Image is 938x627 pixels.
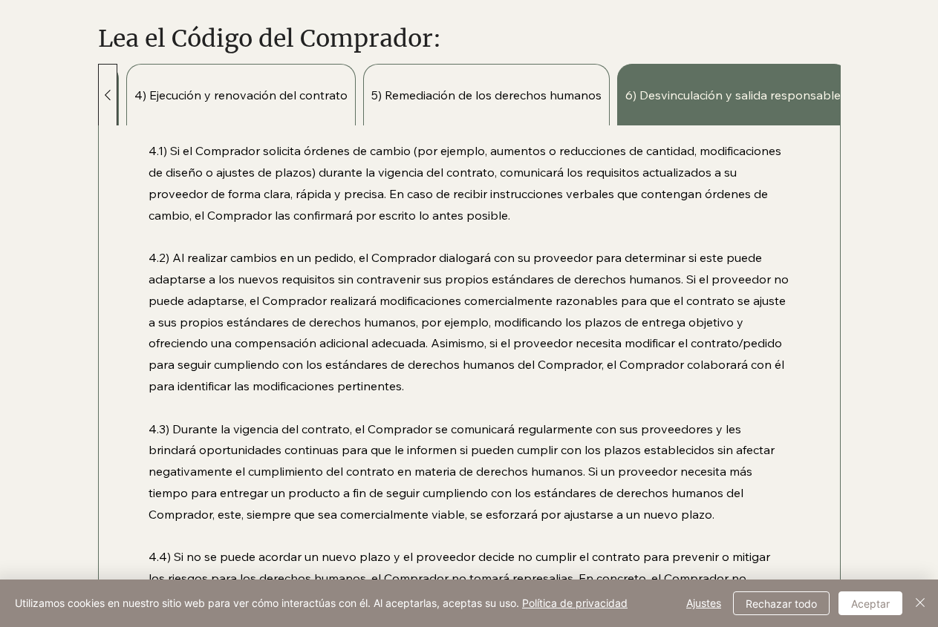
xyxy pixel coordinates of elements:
[625,88,841,102] font: 6) Desvinculación y salida responsable
[733,591,830,615] button: Rechazar todo
[134,88,348,102] font: 4) Ejecución y renovación del contrato
[15,597,519,609] font: Utilizamos cookies en nuestro sitio web para ver cómo interactúas con él. Al aceptarlas, aceptas ...
[838,591,902,615] button: Aceptar
[371,88,602,102] font: 5) Remediación de los derechos humanos
[686,597,721,609] font: Ajustes
[149,250,789,393] font: 4.2) Al realizar cambios en un pedido, el Comprador dialogará con su proveedor para determinar si...
[149,421,775,522] font: 4.3) Durante la vigencia del contrato, el Comprador se comunicará regularmente con sus proveedore...
[522,597,628,609] font: Política de privacidad
[746,597,817,610] font: Rechazar todo
[851,597,890,610] font: Aceptar
[911,594,929,611] img: Cerca
[98,24,441,53] font: Lea el Código del Comprador:
[686,592,721,614] span: Ajustes
[911,591,929,615] button: Cerca
[149,143,781,222] font: 4.1) Si el Comprador solicita órdenes de cambio (por ejemplo, aumentos o reducciones de cantidad,...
